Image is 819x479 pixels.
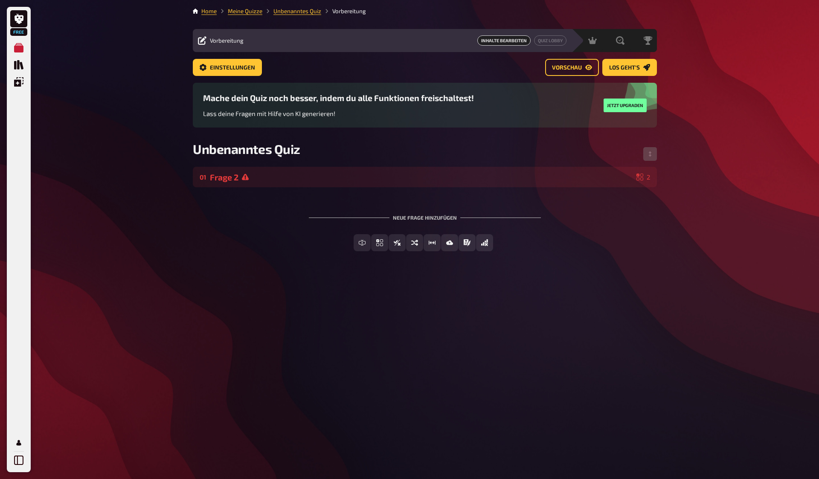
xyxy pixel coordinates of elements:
[201,7,217,15] li: Home
[354,234,371,251] button: Freitext Eingabe
[604,99,647,112] button: Jetzt upgraden
[441,234,458,251] button: Bild-Antwort
[476,234,493,251] button: Offline Frage
[203,110,335,117] span: Lass deine Fragen mit Hilfe von KI generieren!
[10,434,27,451] a: Mein Konto
[193,59,262,76] a: Einstellungen
[193,141,300,157] span: Unbenanntes Quiz
[201,8,217,15] a: Home
[552,65,582,71] span: Vorschau
[210,172,633,182] div: Frage 2
[10,73,27,90] a: Einblendungen
[200,173,206,181] div: 01
[210,37,244,44] span: Vorbereitung
[210,65,255,71] span: Einstellungen
[602,59,657,76] a: Los geht's
[228,8,262,15] a: Meine Quizze
[262,7,321,15] li: Unbenanntes Quiz
[371,234,388,251] button: Einfachauswahl
[389,234,406,251] button: Wahr / Falsch
[11,29,26,35] span: Free
[459,234,476,251] button: Prosa (Langtext)
[643,147,657,161] button: Reihenfolge anpassen
[534,35,566,46] a: Quiz Lobby
[424,234,441,251] button: Schätzfrage
[203,93,474,103] h3: Mache dein Quiz noch besser, indem du alle Funktionen freischaltest!
[545,59,599,76] a: Vorschau
[217,7,262,15] li: Meine Quizze
[477,35,531,46] span: Inhalte Bearbeiten
[10,56,27,73] a: Quiz Sammlung
[10,39,27,56] a: Meine Quizze
[636,174,650,180] div: 2
[309,201,541,227] div: Neue Frage hinzufügen
[273,8,321,15] a: Unbenanntes Quiz
[406,234,423,251] button: Sortierfrage
[609,65,640,71] span: Los geht's
[321,7,366,15] li: Vorbereitung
